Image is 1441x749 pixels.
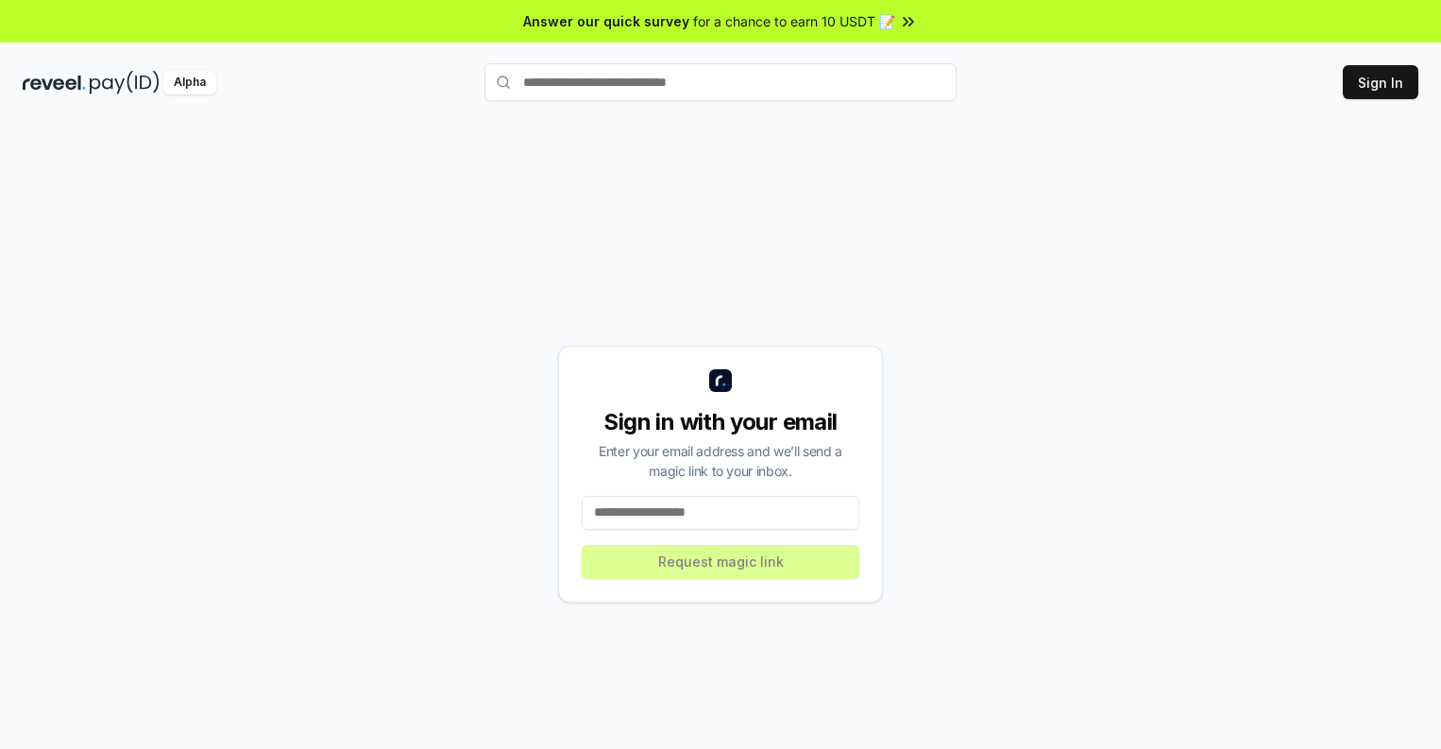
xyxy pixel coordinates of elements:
[709,369,732,392] img: logo_small
[582,441,859,481] div: Enter your email address and we’ll send a magic link to your inbox.
[1343,65,1418,99] button: Sign In
[90,71,160,94] img: pay_id
[523,11,689,31] span: Answer our quick survey
[23,71,86,94] img: reveel_dark
[582,407,859,437] div: Sign in with your email
[163,71,216,94] div: Alpha
[693,11,895,31] span: for a chance to earn 10 USDT 📝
